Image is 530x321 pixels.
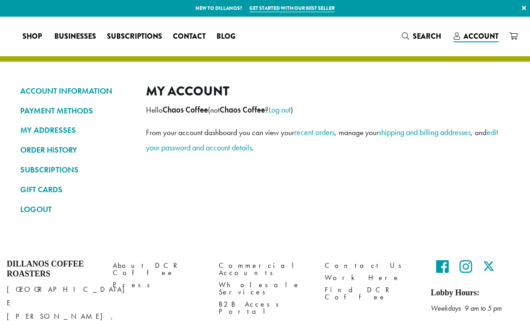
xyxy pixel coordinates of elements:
[20,122,132,138] a: MY ADDRESSES
[146,102,510,118] p: Hello (not ? )
[219,259,311,279] a: Commercial Accounts
[113,279,205,291] a: Press
[464,31,499,41] span: Account
[325,272,417,284] a: Work Here
[219,279,311,298] a: Wholesale Services
[269,104,291,115] a: Log out
[22,31,42,42] span: Shop
[173,31,206,42] span: Contact
[54,31,96,42] span: Businesses
[431,303,502,313] em: Weekdays 9 am to 5 pm
[219,298,311,318] a: B2B Access Portal
[113,259,205,279] a: About DCR Coffee
[146,83,510,99] h2: My account
[163,105,208,115] strong: Chaos Coffee
[20,83,132,99] a: ACCOUNT INFORMATION
[20,182,132,197] a: GIFT CARDS
[20,83,132,224] nav: Account pages
[7,259,99,279] h4: Dillanos Coffee Roasters
[220,105,265,115] strong: Chaos Coffee
[249,5,335,12] a: Get started with our best seller
[107,31,162,42] span: Subscriptions
[20,103,132,118] a: PAYMENT METHODS
[20,142,132,158] a: ORDER HISTORY
[325,284,417,303] a: Find DCR Coffee
[146,125,510,155] p: From your account dashboard you can view your , manage your , and .
[216,31,235,42] span: Blog
[20,162,132,177] a: SUBSCRIPTIONS
[17,29,49,44] a: Shop
[413,31,441,41] span: Search
[431,288,523,298] h5: Lobby Hours:
[379,127,471,137] a: shipping and billing addresses
[294,127,335,137] a: recent orders
[397,29,448,44] a: Search
[325,259,417,271] a: Contact Us
[20,202,132,217] a: LOGOUT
